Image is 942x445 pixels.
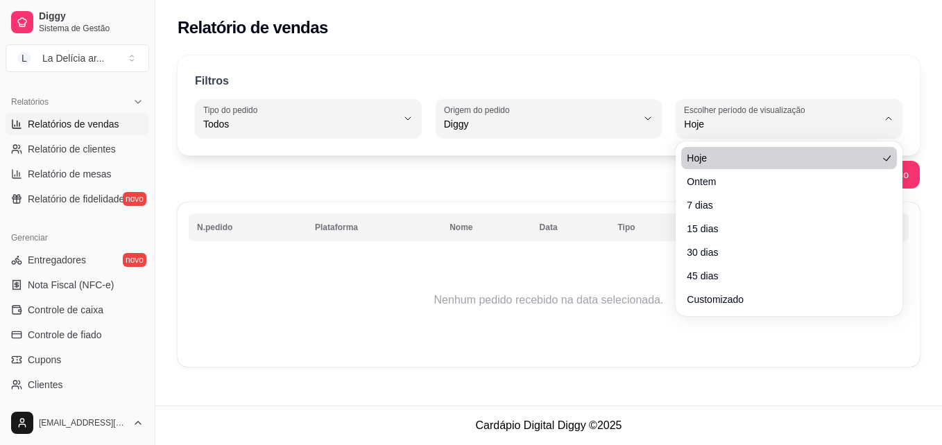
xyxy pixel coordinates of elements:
[17,51,31,65] span: L
[42,51,105,65] div: La Delícia ar ...
[441,213,531,241] th: Nome
[195,73,229,89] p: Filtros
[28,328,102,342] span: Controle de fiado
[11,96,49,107] span: Relatórios
[28,278,114,292] span: Nota Fiscal (NFC-e)
[687,175,877,189] span: Ontem
[610,213,687,241] th: Tipo
[307,213,441,241] th: Plataforma
[6,227,149,249] div: Gerenciar
[531,213,610,241] th: Data
[28,378,63,392] span: Clientes
[687,293,877,306] span: Customizado
[155,405,942,445] footer: Cardápio Digital Diggy © 2025
[39,10,144,23] span: Diggy
[687,222,877,236] span: 15 dias
[178,17,328,39] h2: Relatório de vendas
[189,245,909,356] td: Nenhum pedido recebido na data selecionada.
[39,23,144,34] span: Sistema de Gestão
[28,117,119,131] span: Relatórios de vendas
[444,117,637,131] span: Diggy
[39,417,127,428] span: [EMAIL_ADDRESS][DOMAIN_NAME]
[687,245,877,259] span: 30 dias
[28,353,61,367] span: Cupons
[28,192,124,206] span: Relatório de fidelidade
[684,117,877,131] span: Hoje
[203,117,397,131] span: Todos
[28,167,112,181] span: Relatório de mesas
[687,198,877,212] span: 7 dias
[687,269,877,283] span: 45 dias
[6,44,149,72] button: Select a team
[444,104,514,116] label: Origem do pedido
[203,104,262,116] label: Tipo do pedido
[189,213,307,241] th: N.pedido
[684,104,810,116] label: Escolher período de visualização
[687,151,877,165] span: Hoje
[28,142,116,156] span: Relatório de clientes
[28,303,103,317] span: Controle de caixa
[28,253,86,267] span: Entregadores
